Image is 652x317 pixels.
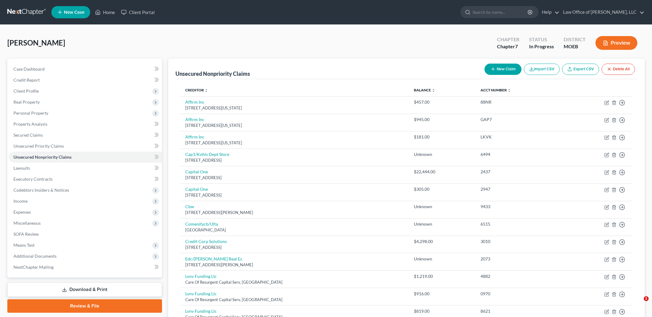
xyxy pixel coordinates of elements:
[473,6,529,18] input: Search by name...
[185,134,204,139] a: Affirm Inc
[9,152,162,163] a: Unsecured Nonpriority Claims
[507,89,511,92] i: unfold_more
[118,7,158,18] a: Client Portal
[185,262,404,268] div: [STREET_ADDRESS][PERSON_NAME]
[13,88,39,94] span: Client Profile
[481,204,557,210] div: 9433
[562,64,599,75] a: Export CSV
[13,66,45,72] span: Case Dashboard
[185,245,404,250] div: [STREET_ADDRESS]
[185,152,229,157] a: Cap1/Kohls Dept Store
[414,116,471,123] div: $945.00
[185,192,404,198] div: [STREET_ADDRESS]
[13,143,64,149] span: Unsecured Priority Claims
[13,121,47,127] span: Property Analysis
[481,308,557,314] div: 8621
[13,242,35,248] span: Means Test
[185,117,204,122] a: Affirm Inc
[414,221,471,227] div: Unknown
[595,36,637,50] button: Preview
[414,99,471,105] div: $457.00
[185,140,404,146] div: [STREET_ADDRESS][US_STATE]
[7,299,162,313] a: Review & File
[185,239,227,244] a: Credit Corp Solutions
[9,229,162,240] a: SOFA Review
[481,116,557,123] div: GAP7
[414,151,471,157] div: Unknown
[414,134,471,140] div: $181.00
[602,64,635,75] button: Delete All
[185,297,404,303] div: Care Of Resurgent Capital Serv, [GEOGRAPHIC_DATA]
[414,256,471,262] div: Unknown
[497,43,519,50] div: Chapter
[481,221,557,227] div: 6515
[9,75,162,86] a: Credit Report
[481,256,557,262] div: 2073
[185,175,404,181] div: [STREET_ADDRESS]
[185,105,404,111] div: [STREET_ADDRESS][US_STATE]
[185,169,208,174] a: Capital One
[524,64,560,75] button: Import CSV
[185,221,218,227] a: Comenitycb/Ulta
[9,141,162,152] a: Unsecured Priority Claims
[185,210,404,216] div: [STREET_ADDRESS][PERSON_NAME]
[204,89,208,92] i: unfold_more
[644,296,649,301] span: 1
[414,204,471,210] div: Unknown
[481,151,557,157] div: 6494
[539,7,559,18] a: Help
[185,291,217,296] a: Lvnv Funding Llc
[13,176,53,182] span: Executory Contracts
[529,36,554,43] div: Status
[13,264,53,270] span: NextChapter Mailing
[185,279,404,285] div: Care Of Resurgent Capital Serv, [GEOGRAPHIC_DATA]
[185,204,194,209] a: Cbw
[13,132,43,138] span: Secured Claims
[9,119,162,130] a: Property Analysis
[414,169,471,175] div: $22,444.00
[414,88,435,92] a: Balance unfold_more
[481,186,557,192] div: 2947
[13,165,30,171] span: Lawsuits
[414,273,471,279] div: $1,219.00
[185,157,404,163] div: [STREET_ADDRESS]
[13,220,41,226] span: Miscellaneous
[185,186,208,192] a: Capital One
[432,89,435,92] i: unfold_more
[560,7,644,18] a: Law Office of [PERSON_NAME], LLC
[13,253,57,259] span: Additional Documents
[175,70,250,77] div: Unsecured Nonpriority Claims
[414,238,471,245] div: $4,298.00
[631,296,646,311] iframe: Intercom live chat
[13,198,28,204] span: Income
[13,231,39,237] span: SOFA Review
[414,186,471,192] div: $305.00
[9,130,162,141] a: Secured Claims
[9,174,162,185] a: Executory Contracts
[564,43,586,50] div: MOEB
[7,38,65,47] span: [PERSON_NAME]
[481,273,557,279] div: 4882
[414,308,471,314] div: $819.00
[7,282,162,297] a: Download & Print
[529,43,554,50] div: In Progress
[13,187,69,193] span: Codebtors Insiders & Notices
[481,88,511,92] a: Acct Number unfold_more
[13,209,31,215] span: Expenses
[185,123,404,128] div: [STREET_ADDRESS][US_STATE]
[13,99,40,105] span: Real Property
[481,169,557,175] div: 2437
[481,238,557,245] div: 3010
[92,7,118,18] a: Home
[185,256,242,261] a: Edc/[PERSON_NAME] Real Es
[515,43,518,49] span: 7
[13,154,72,160] span: Unsecured Nonpriority Claims
[185,274,217,279] a: Lvnv Funding Llc
[9,64,162,75] a: Case Dashboard
[481,291,557,297] div: 0970
[64,10,84,15] span: New Case
[9,262,162,273] a: NextChapter Mailing
[9,163,162,174] a: Lawsuits
[497,36,519,43] div: Chapter
[13,110,48,116] span: Personal Property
